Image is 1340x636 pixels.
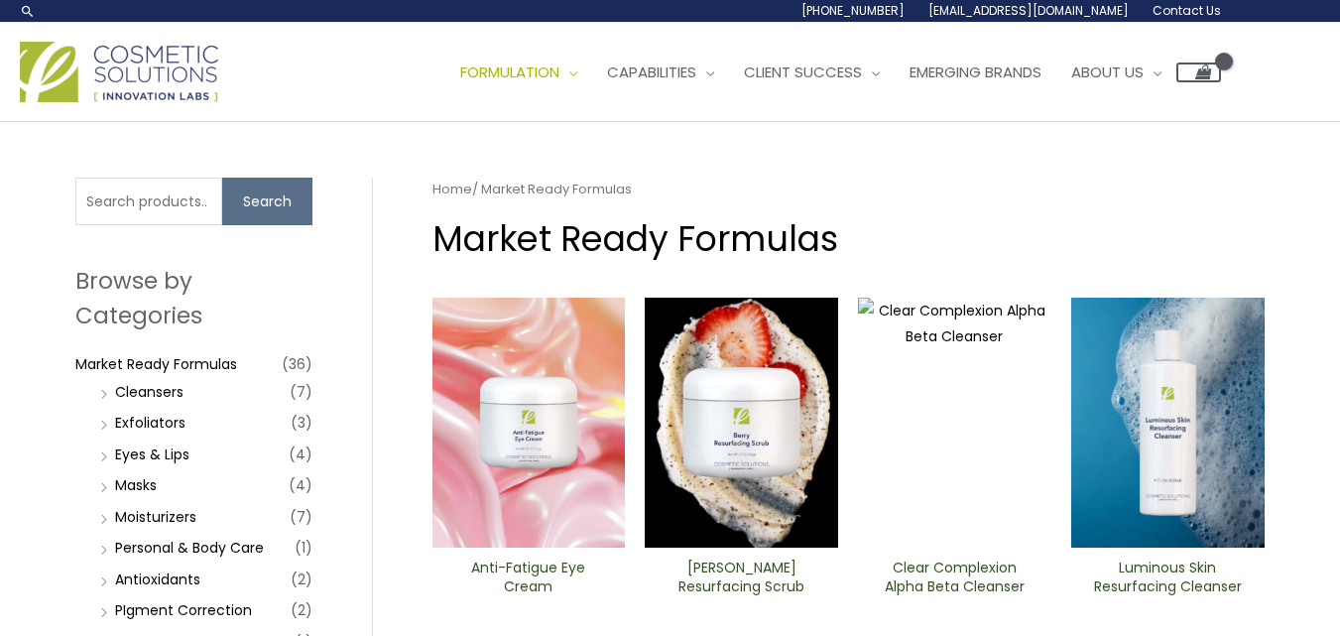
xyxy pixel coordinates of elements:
[115,600,252,620] a: PIgment Correction
[291,596,312,624] span: (2)
[289,471,312,499] span: (4)
[75,264,312,331] h2: Browse by Categories
[75,178,222,225] input: Search products…
[295,534,312,562] span: (1)
[460,62,559,82] span: Formulation
[729,43,895,102] a: Client Success
[432,178,1265,201] nav: Breadcrumb
[1071,62,1144,82] span: About Us
[1153,2,1221,19] span: Contact Us
[910,62,1041,82] span: Emerging Brands
[607,62,696,82] span: Capabilities
[432,180,472,198] a: Home
[115,382,183,402] a: Cleansers
[290,378,312,406] span: (7)
[801,2,905,19] span: [PHONE_NUMBER]
[875,559,1035,603] a: Clear Complexion Alpha Beta ​Cleanser
[1176,63,1221,82] a: View Shopping Cart, empty
[115,507,196,527] a: Moisturizers
[1088,559,1248,603] a: Luminous Skin Resurfacing ​Cleanser
[1088,559,1248,596] h2: Luminous Skin Resurfacing ​Cleanser
[445,43,592,102] a: Formulation
[448,559,608,603] a: Anti-Fatigue Eye Cream
[645,298,838,548] img: Berry Resurfacing Scrub
[115,445,189,464] a: Eyes & Lips
[1056,43,1176,102] a: About Us
[290,503,312,531] span: (7)
[289,441,312,468] span: (4)
[430,43,1221,102] nav: Site Navigation
[432,214,1265,263] h1: Market Ready Formulas
[1071,298,1265,548] img: Luminous Skin Resurfacing ​Cleanser
[448,559,608,596] h2: Anti-Fatigue Eye Cream
[895,43,1056,102] a: Emerging Brands
[222,178,312,225] button: Search
[282,350,312,378] span: (36)
[291,409,312,437] span: (3)
[20,42,218,102] img: Cosmetic Solutions Logo
[75,354,237,374] a: Market Ready Formulas
[115,570,200,589] a: Antioxidants
[115,538,264,558] a: Personal & Body Care
[744,62,862,82] span: Client Success
[662,559,821,603] a: [PERSON_NAME] Resurfacing Scrub
[858,298,1051,548] img: Clear Complexion Alpha Beta ​Cleanser
[432,298,626,548] img: Anti Fatigue Eye Cream
[20,3,36,19] a: Search icon link
[115,475,157,495] a: Masks
[875,559,1035,596] h2: Clear Complexion Alpha Beta ​Cleanser
[291,566,312,593] span: (2)
[592,43,729,102] a: Capabilities
[115,413,185,433] a: Exfoliators
[662,559,821,596] h2: [PERSON_NAME] Resurfacing Scrub
[928,2,1129,19] span: [EMAIL_ADDRESS][DOMAIN_NAME]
